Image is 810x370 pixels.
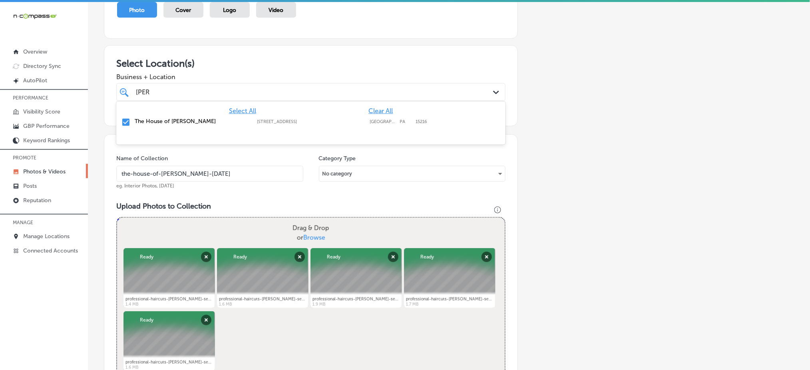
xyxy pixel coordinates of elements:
[229,107,256,115] span: Select All
[319,155,356,162] label: Category Type
[23,168,66,175] p: Photos & Videos
[23,197,51,204] p: Reputation
[416,119,427,124] label: 15216
[368,107,393,115] span: Clear All
[23,233,70,240] p: Manage Locations
[23,247,78,254] p: Connected Accounts
[23,77,47,84] p: AutoPilot
[116,166,303,182] input: Title
[23,137,70,144] p: Keyword Rankings
[23,183,37,189] p: Posts
[13,12,57,20] img: 660ab0bf-5cc7-4cb8-ba1c-48b5ae0f18e60NCTV_CLogo_TV_Black_-500x88.png
[400,119,412,124] label: PA
[257,119,366,124] label: 2885 W Liberty Ave
[116,73,506,81] span: Business + Location
[370,119,396,124] label: Pittsburgh
[129,7,145,14] span: Photo
[303,234,325,241] span: Browse
[135,118,249,125] label: The House of Kutz
[176,7,191,14] span: Cover
[23,48,47,55] p: Overview
[116,202,506,211] h3: Upload Photos to Collection
[269,7,284,14] span: Video
[23,63,61,70] p: Directory Sync
[23,108,60,115] p: Visibility Score
[116,58,506,69] h3: Select Location(s)
[116,155,168,162] label: Name of Collection
[23,123,70,129] p: GBP Performance
[319,167,506,180] div: No category
[289,220,332,246] label: Drag & Drop or
[223,7,237,14] span: Logo
[116,183,174,189] span: eg. Interior Photos, [DATE]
